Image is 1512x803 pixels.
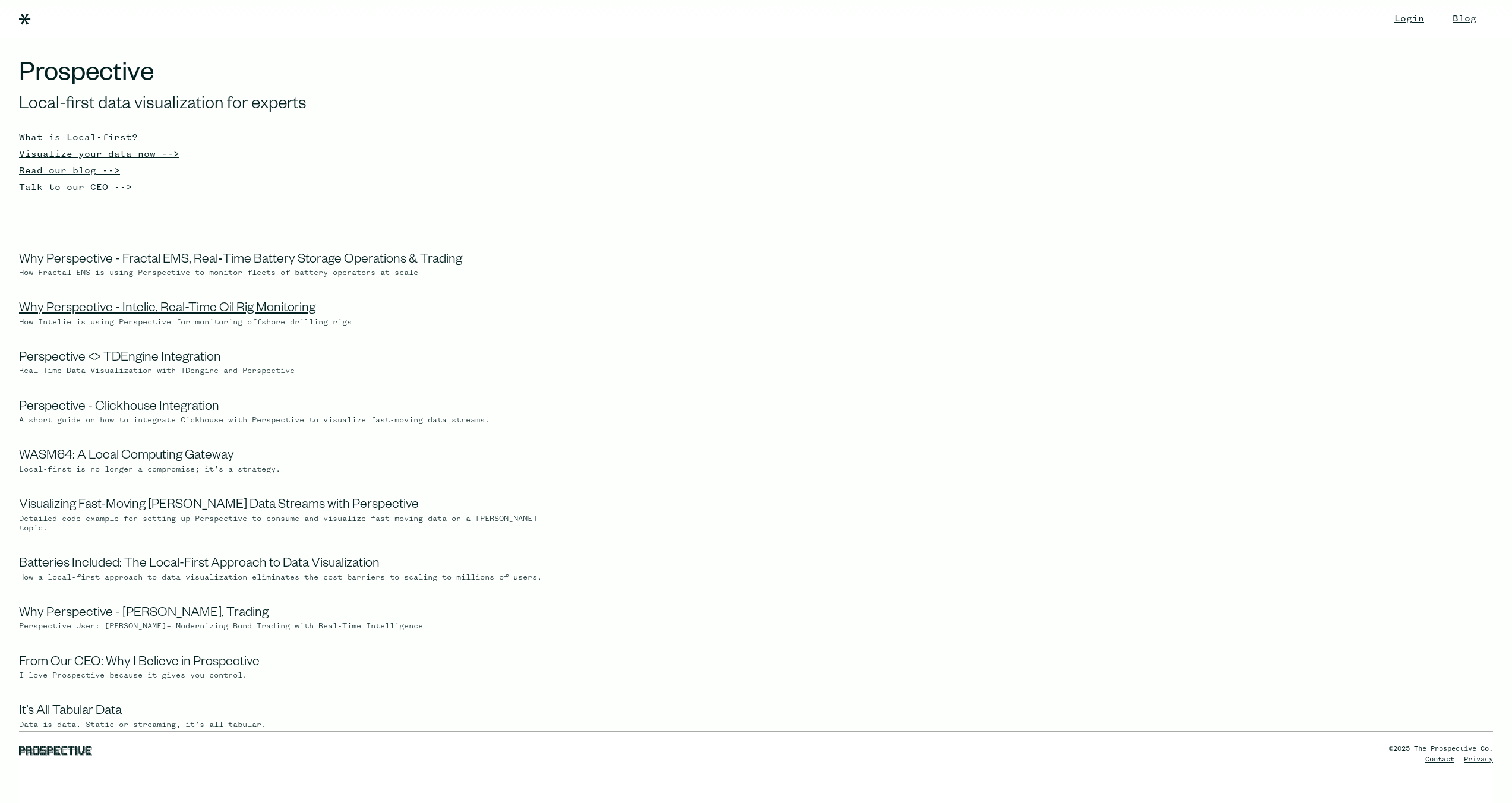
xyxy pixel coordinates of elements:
[19,656,260,671] a: From Our CEO: Why I Believe in Prospective
[19,450,234,464] a: WASM64: A Local Computing Gateway
[19,607,269,621] a: Why Perspective - [PERSON_NAME], Trading
[19,366,551,376] div: Real-Time Data Visualization with TDengine and Perspective
[1425,756,1454,763] a: Contact
[19,671,551,681] div: I love Prospective because it gives you control.
[1464,756,1493,763] a: Privacy
[19,622,551,631] div: Perspective User: [PERSON_NAME]– Modernizing Bond Trading with Real-Time Intelligence
[19,129,542,146] a: What is Local-first?
[19,179,542,196] a: Talk to our CEO -->
[19,268,551,278] div: How Fractal EMS is using Perspective to monitor fleets of battery operators at scale
[1389,744,1493,754] div: ©2025 The Prospective Co.
[19,499,419,513] a: Visualizing Fast-Moving [PERSON_NAME] Data Streams with Perspective
[19,318,551,327] div: How Intelie is using Perspective for monitoring offshore drilling rigs
[19,91,1493,120] h1: Local-first data visualization for experts
[19,514,551,534] div: Detailed code example for setting up Perspective to consume and visualize fast moving data on a [...
[19,254,462,268] a: Why Perspective - Fractal EMS, Real‑Time Battery Storage Operations & Trading
[19,352,221,366] a: Perspective <> TDEngine Integration
[19,146,542,163] a: Visualize your data now -->
[19,465,551,475] div: Local-first is no longer a compromise; it’s a strategy.
[19,62,1493,91] h1: Prospective
[19,416,551,425] div: A short guide on how to integrate Cickhouse with Perspective to visualize fast-moving data streams.
[19,573,551,583] div: How a local-first approach to data visualization eliminates the cost barriers to scaling to milli...
[19,163,542,179] a: Read our blog -->
[19,401,219,415] a: Perspective - Clickhouse Integration
[19,558,380,572] a: Batteries Included: The Local-First Approach to Data Visualization
[19,302,315,317] a: Why Perspective - Intelie, Real-Time Oil Rig Monitoring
